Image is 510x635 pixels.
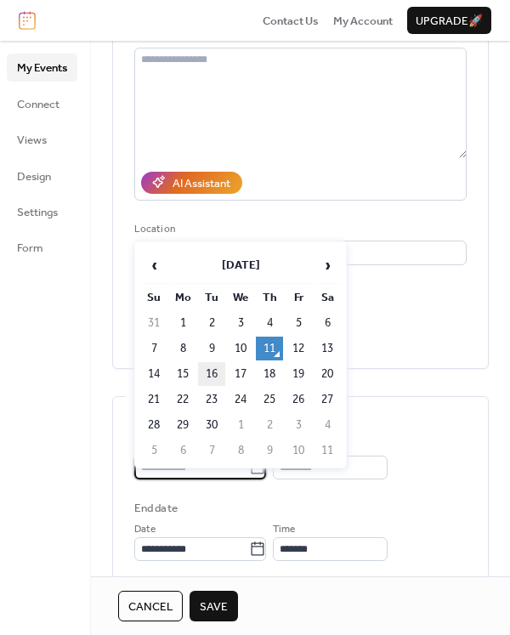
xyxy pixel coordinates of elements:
a: Connect [7,90,77,117]
th: [DATE] [169,247,312,284]
td: 5 [285,311,312,335]
td: 12 [285,337,312,360]
td: 29 [169,413,196,437]
td: 9 [256,439,283,462]
td: 22 [169,388,196,411]
span: Settings [17,204,58,221]
td: 4 [256,311,283,335]
td: 18 [256,362,283,386]
td: 1 [169,311,196,335]
button: Save [190,591,238,621]
span: Cancel [128,598,173,615]
a: Settings [7,198,77,225]
td: 3 [227,311,254,335]
td: 15 [169,362,196,386]
span: › [314,248,340,282]
td: 25 [256,388,283,411]
td: 10 [285,439,312,462]
span: Connect [17,96,59,113]
td: 13 [314,337,341,360]
a: My Events [7,54,77,81]
a: Contact Us [263,12,319,29]
span: Time [273,521,295,538]
a: My Account [333,12,393,29]
span: Upgrade 🚀 [416,13,483,30]
th: Th [256,286,283,309]
td: 23 [198,388,225,411]
td: 3 [285,413,312,437]
td: 2 [198,311,225,335]
td: 6 [314,311,341,335]
td: 7 [140,337,167,360]
button: AI Assistant [141,172,242,194]
span: Form [17,240,43,257]
div: End date [134,500,178,517]
button: Upgrade🚀 [407,7,491,34]
td: 27 [314,388,341,411]
td: 7 [198,439,225,462]
td: 11 [256,337,283,360]
span: Views [17,132,47,149]
td: 19 [285,362,312,386]
td: 24 [227,388,254,411]
div: Location [134,221,463,238]
td: 31 [140,311,167,335]
th: Sa [314,286,341,309]
td: 8 [227,439,254,462]
span: Design [17,168,51,185]
img: logo [19,11,36,30]
td: 5 [140,439,167,462]
td: 20 [314,362,341,386]
td: 1 [227,413,254,437]
span: Contact Us [263,13,319,30]
th: Fr [285,286,312,309]
a: Form [7,234,77,261]
th: Su [140,286,167,309]
div: Description [134,27,463,44]
td: 8 [169,337,196,360]
th: Tu [198,286,225,309]
button: Cancel [118,591,183,621]
td: 26 [285,388,312,411]
th: We [227,286,254,309]
td: 2 [256,413,283,437]
td: 9 [198,337,225,360]
td: 16 [198,362,225,386]
th: Mo [169,286,196,309]
a: Design [7,162,77,190]
td: 4 [314,413,341,437]
span: My Events [17,60,67,77]
span: My Account [333,13,393,30]
a: Views [7,126,77,153]
div: AI Assistant [173,175,230,192]
td: 14 [140,362,167,386]
td: 30 [198,413,225,437]
td: 10 [227,337,254,360]
td: 28 [140,413,167,437]
td: 17 [227,362,254,386]
td: 21 [140,388,167,411]
td: 6 [169,439,196,462]
td: 11 [314,439,341,462]
span: Date [134,521,156,538]
span: Save [200,598,228,615]
span: ‹ [141,248,167,282]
